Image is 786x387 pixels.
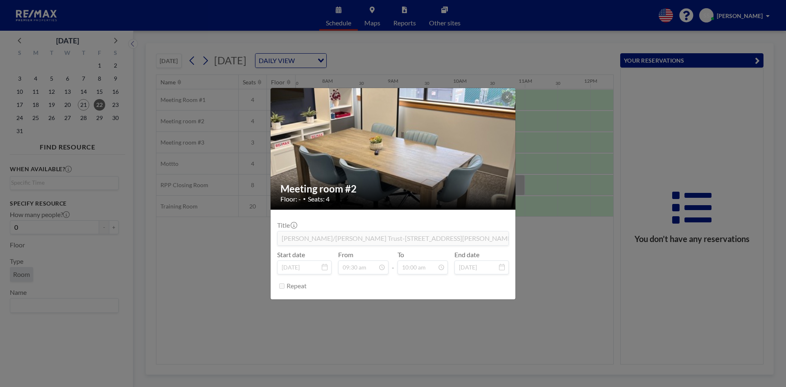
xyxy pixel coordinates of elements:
[280,195,301,203] span: Floor: -
[280,183,506,195] h2: Meeting room #2
[454,251,479,259] label: End date
[277,221,296,229] label: Title
[308,195,330,203] span: Seats: 4
[338,251,353,259] label: From
[398,251,404,259] label: To
[277,251,305,259] label: Start date
[392,253,394,272] span: -
[278,231,508,245] input: (No title)
[303,196,306,202] span: •
[287,282,307,290] label: Repeat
